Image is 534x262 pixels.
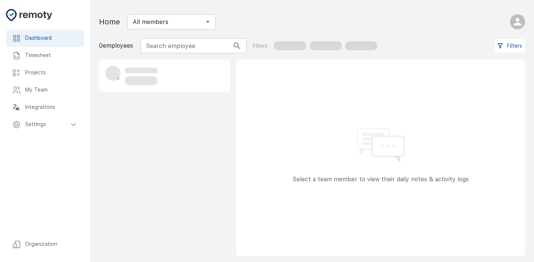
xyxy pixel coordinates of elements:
div: Projects [6,64,84,81]
div: My Team [6,81,84,99]
h6: Settings [25,120,69,129]
h6: Timesheet [25,51,78,60]
h6: Projects [25,69,78,77]
button: Filters [495,39,525,53]
div: Organization [6,236,84,253]
p: 0 employees [99,41,133,50]
p: Filters [253,42,268,50]
h6: Dashboard [25,34,78,42]
p: Select a team member to view their daily notes & activity logs [292,175,469,184]
div: Dashboard [6,30,84,47]
h1: Home [99,16,120,28]
div: Integrations [6,99,84,116]
h6: Integrations [25,103,78,111]
div: Timesheet [6,47,84,64]
h6: Organization [25,240,78,248]
div: Settings [6,116,84,133]
h6: My Team [25,86,78,94]
button: Open [202,17,213,27]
